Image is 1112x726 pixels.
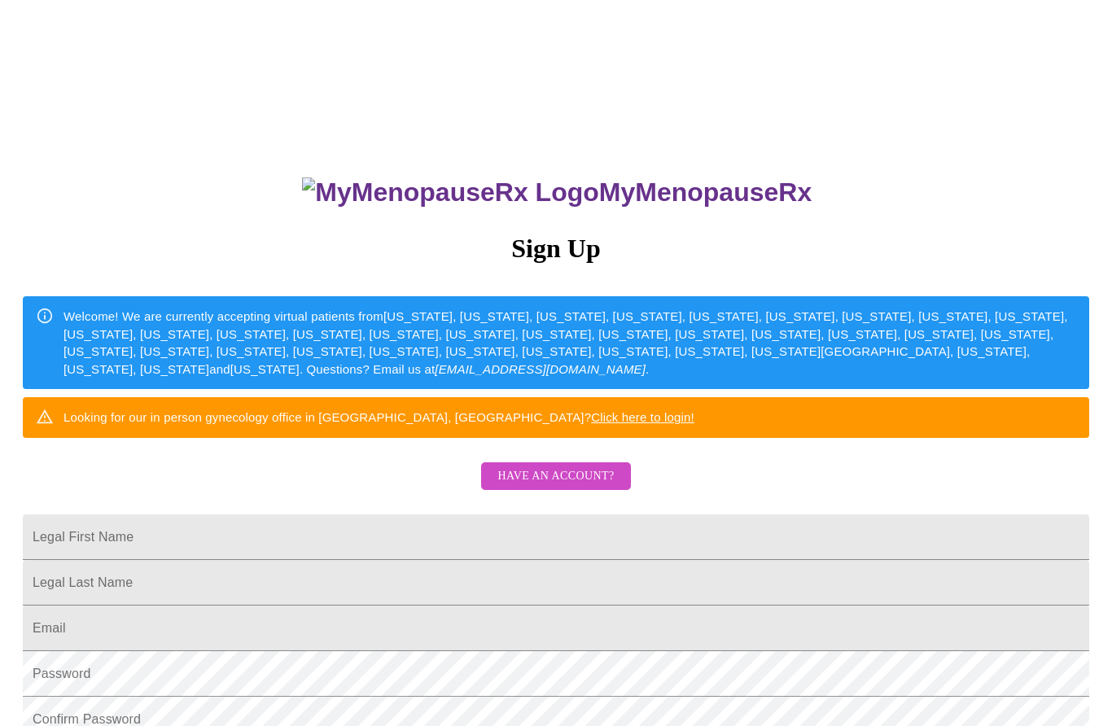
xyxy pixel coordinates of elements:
[477,480,634,494] a: Have an account?
[481,462,630,491] button: Have an account?
[497,466,614,487] span: Have an account?
[591,410,694,424] a: Click here to login!
[25,177,1090,208] h3: MyMenopauseRx
[435,362,646,376] em: [EMAIL_ADDRESS][DOMAIN_NAME]
[302,177,598,208] img: MyMenopauseRx Logo
[63,301,1076,384] div: Welcome! We are currently accepting virtual patients from [US_STATE], [US_STATE], [US_STATE], [US...
[23,234,1089,264] h3: Sign Up
[63,402,694,432] div: Looking for our in person gynecology office in [GEOGRAPHIC_DATA], [GEOGRAPHIC_DATA]?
